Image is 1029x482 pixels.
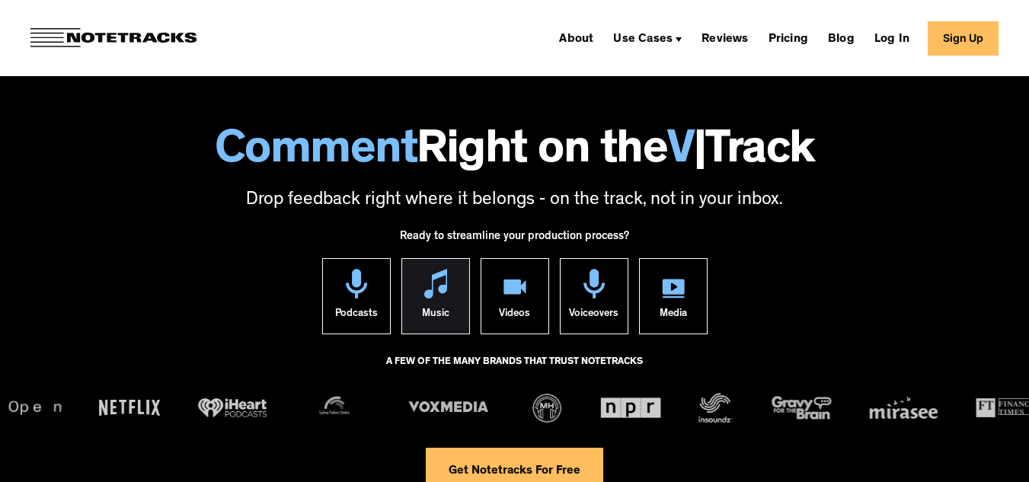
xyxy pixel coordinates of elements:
[660,298,687,334] div: Media
[386,350,643,391] div: A FEW OF THE MANY BRANDS THAT TRUST NOTETRACKS
[928,21,999,56] a: Sign Up
[694,129,706,177] span: |
[639,258,708,334] a: Media
[607,26,688,50] div: Use Cases
[667,129,694,177] span: V
[401,258,470,334] a: Music
[762,26,814,50] a: Pricing
[868,26,916,50] a: Log In
[215,129,417,177] span: Comment
[613,34,673,46] div: Use Cases
[15,188,1014,214] p: Drop feedback right where it belongs - on the track, not in your inbox.
[822,26,861,50] a: Blog
[400,222,629,258] div: Ready to streamline your production process?
[335,298,378,334] div: Podcasts
[15,129,1014,177] h1: Right on the Track
[560,258,628,334] a: Voiceovers
[695,26,754,50] a: Reviews
[322,258,391,334] a: Podcasts
[499,298,530,334] div: Videos
[481,258,549,334] a: Videos
[553,26,599,50] a: About
[422,298,449,334] div: Music
[569,298,618,334] div: Voiceovers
